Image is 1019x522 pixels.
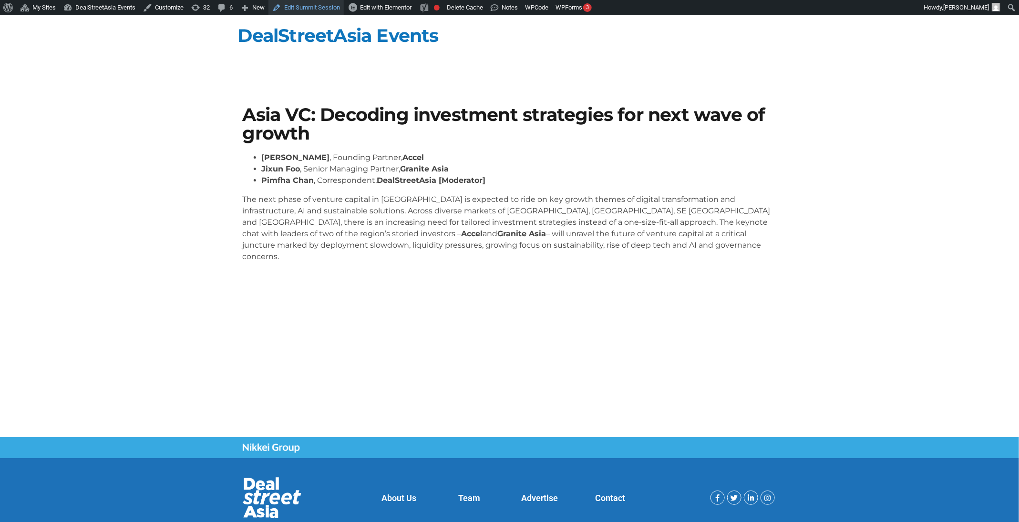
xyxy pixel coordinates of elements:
div: 3 [583,3,592,12]
strong: [PERSON_NAME] [262,153,330,162]
a: Contact [595,493,625,503]
strong: DealStreetAsia [Moderator] [377,176,486,185]
strong: Pimfha Chan [262,176,314,185]
span: [PERSON_NAME] [943,4,989,11]
a: About Us [381,493,416,503]
span: Edit with Elementor [360,4,412,11]
a: Team [458,493,480,503]
li: , Senior Managing Partner, [262,163,777,175]
strong: Accel [403,153,424,162]
p: The next phase of venture capital in [GEOGRAPHIC_DATA] is expected to ride on key growth themes o... [243,194,777,262]
a: DealStreetAsia Events [238,24,439,47]
img: Nikkei Group [243,443,300,453]
div: Focus keyphrase not set [434,5,440,10]
strong: Granite Asia [498,229,546,238]
li: , Founding Partner, [262,152,777,163]
li: , Correspondent, [262,175,777,186]
strong: Granite Asia [401,164,449,173]
strong: Jixun Foo [262,164,300,173]
strong: Accel [462,229,483,238]
h1: Asia VC: Decoding investment strategies for next wave of growth [243,106,777,142]
a: Advertise [521,493,558,503]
